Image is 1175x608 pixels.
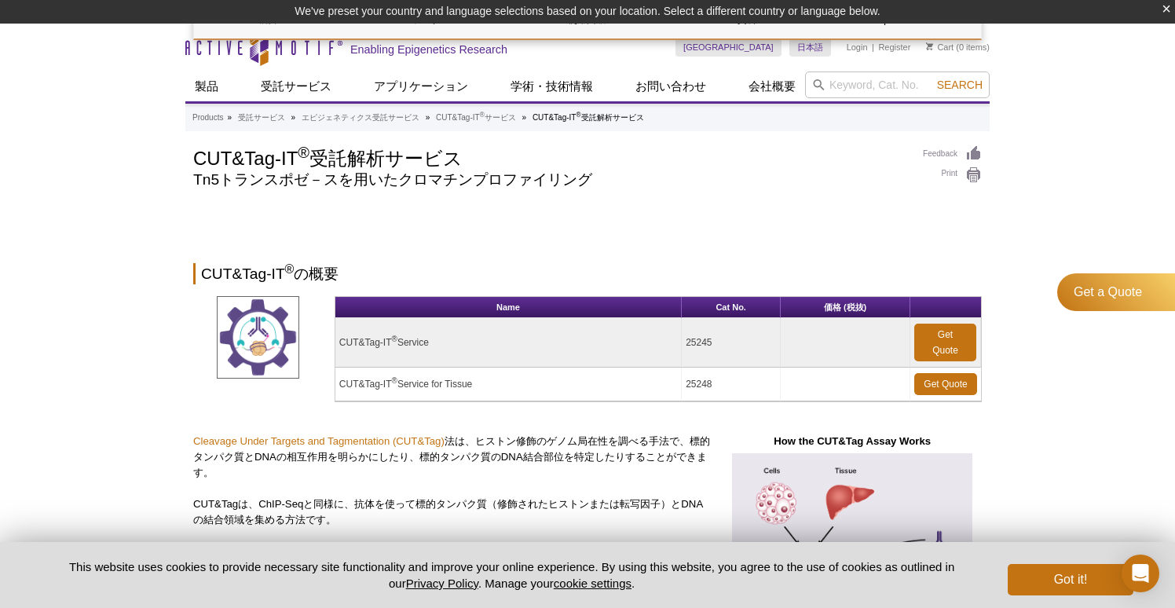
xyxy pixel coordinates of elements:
[923,145,982,163] a: Feedback
[217,296,299,379] img: CUT&Tag Service
[533,113,644,122] li: CUT&Tag-IT 受託解析サービス
[480,111,485,119] sup: ®
[926,42,954,53] a: Cart
[774,435,931,447] strong: How the CUT&Tag Assay Works
[227,113,232,122] li: »
[682,297,781,318] th: Cat No.
[914,373,977,395] a: Get Quote
[1122,555,1159,592] div: Open Intercom Messenger
[192,111,223,125] a: Products
[335,297,682,318] th: Name
[335,318,682,368] td: CUT&Tag-IT Service
[392,376,397,385] sup: ®
[335,368,682,401] td: CUT&Tag-IT Service for Tissue
[298,144,309,161] sup: ®
[554,577,631,590] button: cookie settings
[781,297,910,318] th: 価格 (税抜)
[1008,564,1133,595] button: Got it!
[185,71,228,101] a: 製品
[926,38,990,57] li: (0 items)
[291,113,296,122] li: »
[238,111,285,125] a: 受託サービス
[193,496,711,528] p: CUT&Tagは、ChIP-Seqと同様に、抗体を使って標的タンパク質（修飾されたヒストンまたは転写因子）とDNAの結合領域を集める方法です。
[251,71,341,101] a: 受託サービス
[522,113,527,122] li: »
[682,368,781,401] td: 25248
[1057,273,1175,311] a: Get a Quote
[42,559,982,592] p: This website uses cookies to provide necessary site functionality and improve your online experie...
[501,71,602,101] a: 学術・技術情報
[932,78,987,92] button: Search
[914,324,976,361] a: Get Quote
[302,111,419,125] a: エピジェネティクス受託サービス
[193,263,982,284] h2: CUT&Tag-IT の概要
[576,111,580,119] sup: ®
[364,71,478,101] a: アプリケーション
[926,42,933,50] img: Your Cart
[193,435,445,447] a: Cleavage Under Targets and Tagmentation (CUT&Tag)
[626,71,716,101] a: お問い合わせ
[847,42,868,53] a: Login
[872,38,874,57] li: |
[426,113,430,122] li: »
[937,79,983,91] span: Search
[193,173,907,187] h2: Tn5トランスポゼ－スを用いたクロマチンプロファイリング
[682,318,781,368] td: 25245
[392,335,397,343] sup: ®
[193,145,907,169] h1: CUT&Tag-IT 受託解析サービス
[675,38,782,57] a: [GEOGRAPHIC_DATA]
[878,42,910,53] a: Register
[406,577,478,590] a: Privacy Policy
[436,111,516,125] a: CUT&Tag-IT®サービス
[923,167,982,184] a: Print
[285,262,295,276] sup: ®
[193,434,711,481] p: 法は、ヒストン修飾のゲノム局在性を調べる手法で、標的タンパク質とDNAの相互作用を明らかにしたり、標的タンパク質のDNA結合部位を特定したりすることができます。
[739,71,805,101] a: 会社概要
[789,38,831,57] a: 日本語
[350,42,507,57] h2: Enabling Epigenetics Research
[805,71,990,98] input: Keyword, Cat. No.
